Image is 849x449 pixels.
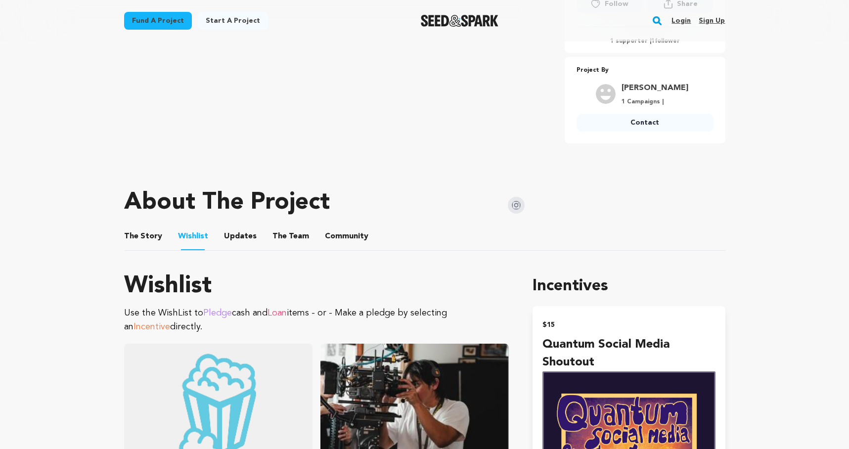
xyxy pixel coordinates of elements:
a: Sign up [699,13,725,29]
img: Seed&Spark Logo Dark Mode [421,15,498,27]
span: Wishlist [178,230,208,242]
a: Login [671,13,691,29]
span: Updates [224,230,257,242]
span: The [272,230,287,242]
a: Start a project [198,12,268,30]
span: Incentive [134,322,170,331]
a: Goto Karalnik Rachel profile [622,82,688,94]
p: Use the WishList to cash and items - or - Make a pledge by selecting an directly. [124,306,509,334]
span: Pledge [203,309,232,317]
a: Contact [577,114,714,132]
h2: $15 [542,318,715,332]
img: user.png [596,84,616,104]
p: Project By [577,65,714,76]
span: Loan [268,309,287,317]
span: Team [272,230,309,242]
a: Fund a project [124,12,192,30]
span: Community [325,230,368,242]
span: Story [124,230,162,242]
h1: About The Project [124,191,330,215]
a: Seed&Spark Homepage [421,15,498,27]
h4: Quantum Social Media Shoutout [542,336,715,371]
img: Seed&Spark Instagram Icon [508,197,525,214]
h1: Wishlist [124,274,509,298]
p: 1 Campaigns | [622,98,688,106]
h1: Incentives [533,274,725,298]
span: The [124,230,138,242]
